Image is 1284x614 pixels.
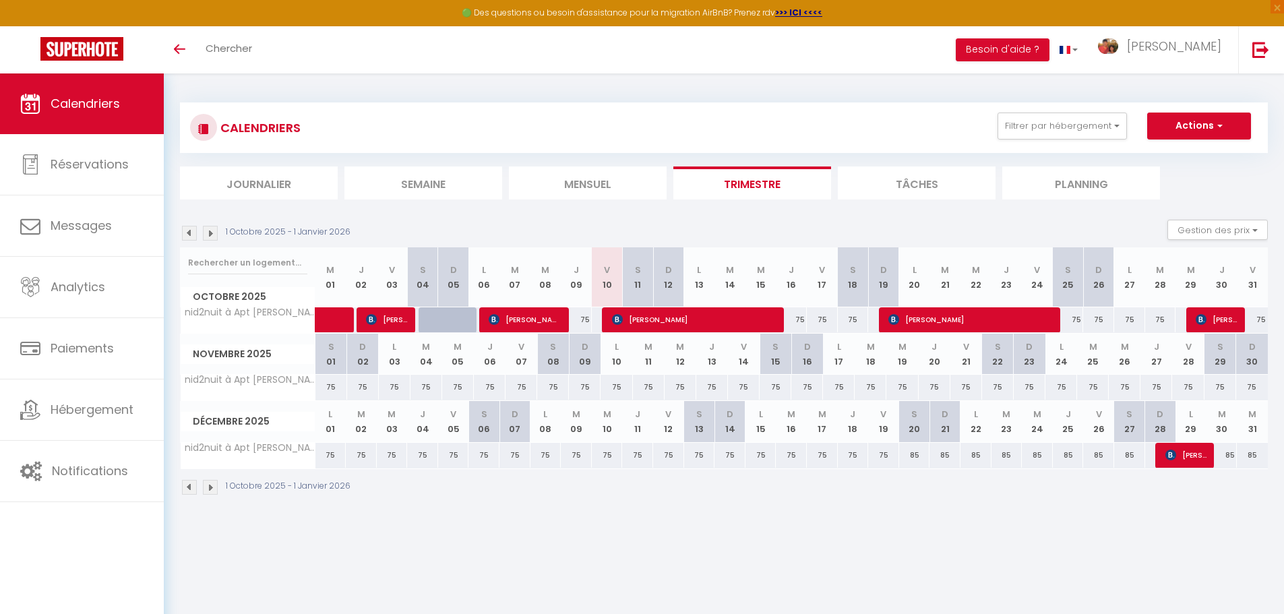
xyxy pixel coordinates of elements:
[450,408,456,421] abbr: V
[776,307,807,332] div: 75
[1095,264,1102,276] abbr: D
[346,443,377,468] div: 75
[745,443,776,468] div: 75
[888,307,1053,332] span: [PERSON_NAME]
[960,401,991,442] th: 22
[377,247,408,307] th: 03
[344,166,502,199] li: Semaine
[181,412,315,431] span: Décembre 2025
[696,334,728,375] th: 13
[612,307,777,332] span: [PERSON_NAME]
[474,375,506,400] div: 75
[950,375,982,400] div: 75
[787,408,795,421] abbr: M
[1237,401,1268,442] th: 31
[622,247,653,307] th: 11
[1114,307,1145,332] div: 75
[1083,443,1114,468] div: 85
[1172,375,1204,400] div: 75
[499,247,530,307] th: 07
[714,401,745,442] th: 14
[454,340,462,353] abbr: M
[1022,247,1053,307] th: 24
[653,247,684,307] th: 12
[506,375,537,400] div: 75
[1060,340,1064,353] abbr: L
[819,264,825,276] abbr: V
[226,480,350,493] p: 1 Octobre 2025 - 1 Janvier 2026
[1066,408,1071,421] abbr: J
[569,375,601,400] div: 75
[838,443,869,468] div: 75
[347,334,379,375] th: 02
[1237,247,1268,307] th: 31
[407,443,438,468] div: 75
[838,247,869,307] th: 18
[569,334,601,375] th: 09
[511,264,519,276] abbr: M
[728,375,760,400] div: 75
[326,264,334,276] abbr: M
[561,443,592,468] div: 75
[898,340,907,353] abbr: M
[1186,340,1192,353] abbr: V
[438,401,469,442] th: 05
[728,334,760,375] th: 14
[1154,340,1159,353] abbr: J
[886,375,918,400] div: 75
[850,264,856,276] abbr: S
[1128,264,1132,276] abbr: L
[1196,307,1237,332] span: [PERSON_NAME]
[410,334,442,375] th: 04
[1140,334,1172,375] th: 27
[776,247,807,307] th: 16
[974,408,978,421] abbr: L
[635,408,640,421] abbr: J
[931,340,937,353] abbr: J
[960,247,991,307] th: 22
[868,443,899,468] div: 75
[899,247,930,307] th: 20
[807,247,838,307] th: 17
[450,264,457,276] abbr: D
[1175,247,1206,307] th: 29
[855,334,886,375] th: 18
[188,251,307,275] input: Rechercher un logement...
[51,278,105,295] span: Analytics
[1096,408,1102,421] abbr: V
[389,264,395,276] abbr: V
[745,247,776,307] th: 15
[644,340,652,353] abbr: M
[1089,340,1097,353] abbr: M
[622,401,653,442] th: 11
[929,401,960,442] th: 21
[226,226,350,239] p: 1 Octobre 2025 - 1 Janvier 2026
[886,334,918,375] th: 19
[509,166,667,199] li: Mensuel
[481,408,487,421] abbr: S
[714,443,745,468] div: 75
[217,113,301,143] h3: CALENDRIERS
[315,375,347,400] div: 75
[180,166,338,199] li: Journalier
[776,443,807,468] div: 75
[665,334,696,375] th: 12
[653,443,684,468] div: 75
[468,401,499,442] th: 06
[1156,264,1164,276] abbr: M
[530,443,561,468] div: 75
[919,334,950,375] th: 20
[684,401,715,442] th: 13
[582,340,588,353] abbr: D
[1217,340,1223,353] abbr: S
[468,443,499,468] div: 75
[603,408,611,421] abbr: M
[1248,408,1256,421] abbr: M
[482,264,486,276] abbr: L
[1187,264,1195,276] abbr: M
[388,408,396,421] abbr: M
[684,443,715,468] div: 75
[1002,166,1160,199] li: Planning
[1147,113,1251,140] button: Actions
[51,156,129,173] span: Réservations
